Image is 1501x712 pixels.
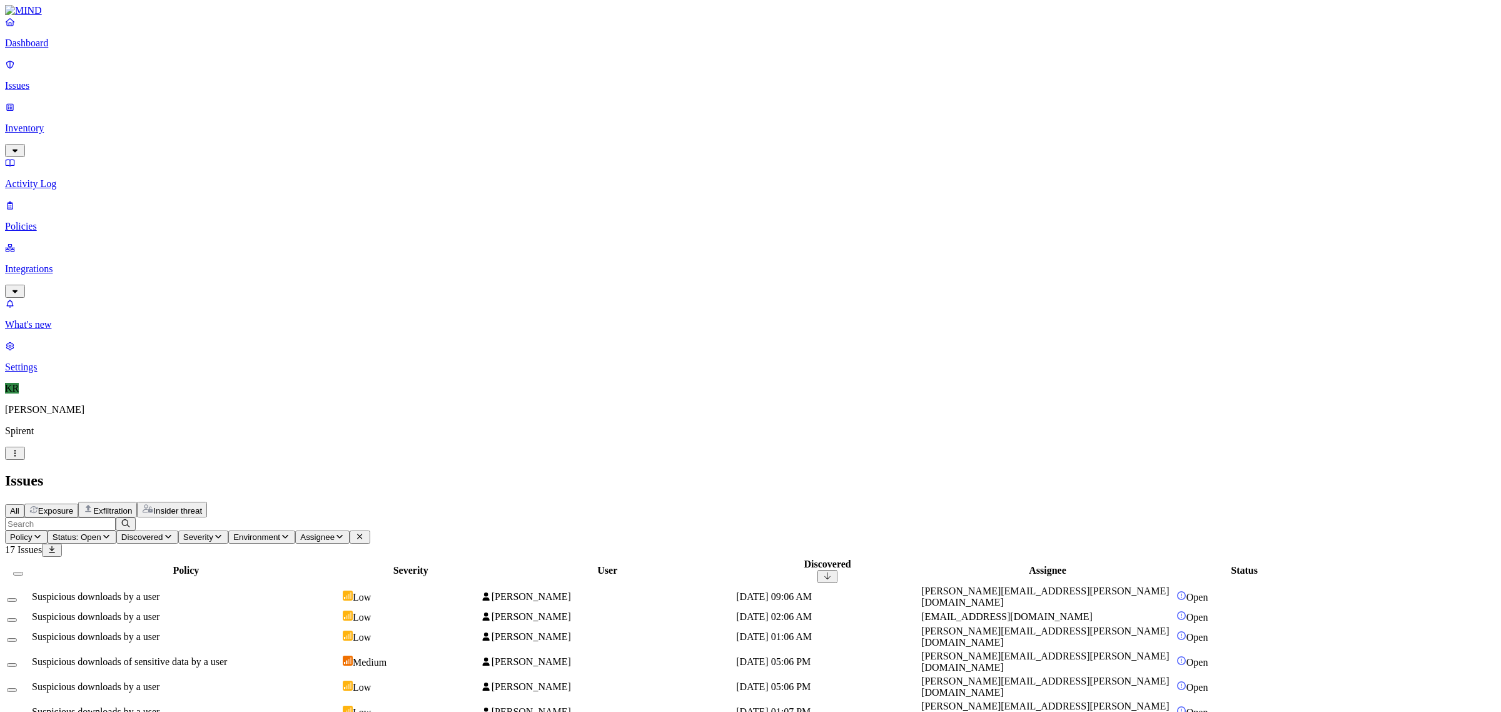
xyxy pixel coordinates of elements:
p: Dashboard [5,38,1496,49]
a: Settings [5,340,1496,373]
a: MIND [5,5,1496,16]
span: Assignee [300,532,335,542]
a: Activity Log [5,157,1496,190]
input: Search [5,517,116,531]
p: Activity Log [5,178,1496,190]
h2: Issues [5,472,1496,489]
img: severity-medium [343,656,353,666]
span: Status: Open [53,532,101,542]
span: 17 Issues [5,544,42,555]
span: Suspicious downloads of sensitive data by a user [32,656,227,667]
img: severity-low [343,591,353,601]
span: [PERSON_NAME][EMAIL_ADDRESS][PERSON_NAME][DOMAIN_NAME] [921,651,1169,673]
span: Suspicious downloads by a user [32,631,159,642]
span: Suspicious downloads by a user [32,591,159,602]
div: Policy [32,565,340,576]
span: Low [353,632,371,643]
button: Select row [7,688,17,692]
button: Select row [7,618,17,622]
span: Suspicious downloads by a user [32,611,159,622]
img: severity-low [343,681,353,691]
span: [PERSON_NAME][EMAIL_ADDRESS][PERSON_NAME][DOMAIN_NAME] [921,586,1169,608]
button: Select all [13,572,23,576]
span: [PERSON_NAME][EMAIL_ADDRESS][PERSON_NAME][DOMAIN_NAME] [921,676,1169,698]
p: Spirent [5,425,1496,437]
a: Inventory [5,101,1496,155]
img: status-open [1176,656,1186,666]
span: Open [1186,682,1208,693]
img: MIND [5,5,42,16]
span: Low [353,682,371,693]
p: What's new [5,319,1496,330]
div: Status [1176,565,1313,576]
span: Exposure [38,506,73,516]
p: [PERSON_NAME] [5,404,1496,415]
p: Policies [5,221,1496,232]
img: status-open [1176,591,1186,601]
span: Policy [10,532,33,542]
p: Inventory [5,123,1496,134]
span: Discovered [121,532,163,542]
span: All [10,506,19,516]
a: What's new [5,298,1496,330]
button: Select row [7,598,17,602]
span: [DATE] 05:06 PM [736,681,811,692]
button: Select row [7,663,17,667]
span: [DATE] 02:06 AM [736,611,812,622]
span: Insider threat [153,506,202,516]
span: Severity [183,532,213,542]
span: [PERSON_NAME] [492,611,571,622]
p: Settings [5,362,1496,373]
span: [PERSON_NAME][EMAIL_ADDRESS][PERSON_NAME][DOMAIN_NAME] [921,626,1169,648]
span: [PERSON_NAME] [492,631,571,642]
span: Open [1186,632,1208,643]
span: Low [353,592,371,603]
div: User [481,565,734,576]
span: [PERSON_NAME] [492,681,571,692]
div: Discovered [736,559,919,570]
span: [PERSON_NAME] [492,656,571,667]
a: Issues [5,59,1496,91]
img: severity-low [343,631,353,641]
span: KR [5,383,19,394]
img: status-open [1176,631,1186,641]
img: severity-low [343,611,353,621]
span: Medium [353,657,387,668]
img: status-open [1176,681,1186,691]
div: Severity [343,565,479,576]
span: Low [353,612,371,623]
div: Assignee [921,565,1174,576]
span: [DATE] 01:06 AM [736,631,812,642]
a: Integrations [5,242,1496,296]
span: Environment [233,532,280,542]
p: Issues [5,80,1496,91]
a: Policies [5,200,1496,232]
span: Open [1186,657,1208,668]
span: [PERSON_NAME] [492,591,571,602]
span: Exfiltration [93,506,132,516]
a: Dashboard [5,16,1496,49]
img: status-open [1176,611,1186,621]
button: Select row [7,638,17,642]
span: [EMAIL_ADDRESS][DOMAIN_NAME] [921,611,1093,622]
span: [DATE] 09:06 AM [736,591,812,602]
span: Open [1186,612,1208,623]
span: Suspicious downloads by a user [32,681,159,692]
span: Open [1186,592,1208,603]
p: Integrations [5,263,1496,275]
span: [DATE] 05:06 PM [736,656,811,667]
